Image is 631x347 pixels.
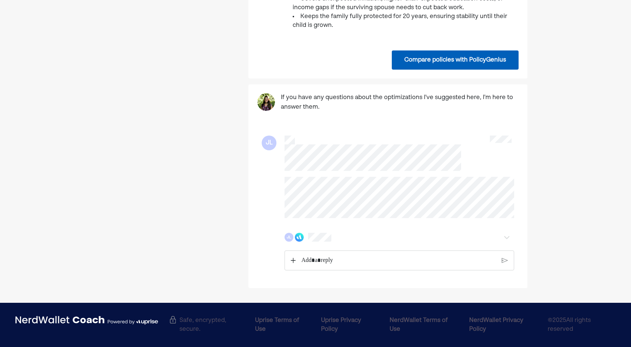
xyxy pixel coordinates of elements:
[469,316,539,334] div: NerdWallet Privacy Policy
[281,93,519,112] pre: If you have any questions about the optimizations I've suggested here, I'm here to answer them.
[548,316,616,334] span: © 2025 All rights reserved
[293,12,519,30] li: Keeps the family fully protected for 20 years, ensuring stability until their child is grown.
[255,316,309,334] div: Uprise Terms of Use
[392,50,519,70] button: Compare policies with PolicyGenius
[390,316,457,334] div: NerdWallet Terms of Use
[262,136,276,150] div: JL
[169,316,246,323] div: Safe, encrypted, secure.
[297,251,500,270] div: Rich Text Editor. Editing area: main
[285,233,293,242] div: JL
[321,316,377,334] div: Uprise Privacy Policy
